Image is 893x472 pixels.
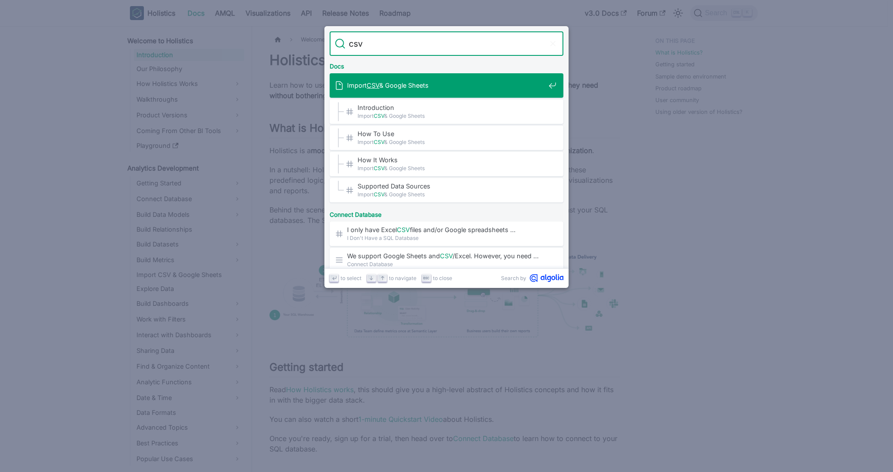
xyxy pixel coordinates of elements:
[330,73,563,98] a: ImportCSV& Google Sheets
[341,274,361,282] span: to select
[397,226,410,233] mark: CSV
[389,274,416,282] span: to navigate
[330,248,563,272] a: We support Google Sheets andCSV/Excel. However, you need …Connect Database
[423,275,429,281] svg: Escape key
[347,252,545,260] span: We support Google Sheets and /Excel. However, you need …
[374,113,384,119] mark: CSV
[330,178,563,202] a: Supported Data Sources​ImportCSV& Google Sheets
[328,204,565,222] div: Connect Database
[374,191,384,198] mark: CSV
[330,99,563,124] a: Introduction​ImportCSV& Google Sheets
[374,165,384,171] mark: CSV
[330,152,563,176] a: How It Works​ImportCSV& Google Sheets
[358,130,545,138] span: How To Use​
[501,274,563,282] a: Search byAlgolia
[331,275,337,281] svg: Enter key
[358,138,545,146] span: Import & Google Sheets
[358,156,545,164] span: How It Works​
[328,56,565,73] div: Docs
[368,275,375,281] svg: Arrow down
[330,222,563,246] a: I only have ExcelCSVfiles and/or Google spreadsheets …I Don't Have a SQL Database
[347,81,545,89] span: Import & Google Sheets
[330,126,563,150] a: How To Use​ImportCSV& Google Sheets
[379,275,386,281] svg: Arrow up
[501,274,526,282] span: Search by
[347,260,545,268] span: Connect Database
[358,164,545,172] span: Import & Google Sheets
[358,190,545,198] span: Import & Google Sheets
[358,112,545,120] span: Import & Google Sheets
[347,226,545,234] span: I only have Excel files and/or Google spreadsheets …
[374,139,384,145] mark: CSV
[347,234,545,242] span: I Don't Have a SQL Database
[358,103,545,112] span: Introduction​
[530,274,563,282] svg: Algolia
[358,182,545,190] span: Supported Data Sources​
[345,31,548,56] input: Search docs
[433,274,452,282] span: to close
[440,252,453,260] mark: CSV
[548,38,558,49] button: Clear the query
[367,82,379,89] mark: CSV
